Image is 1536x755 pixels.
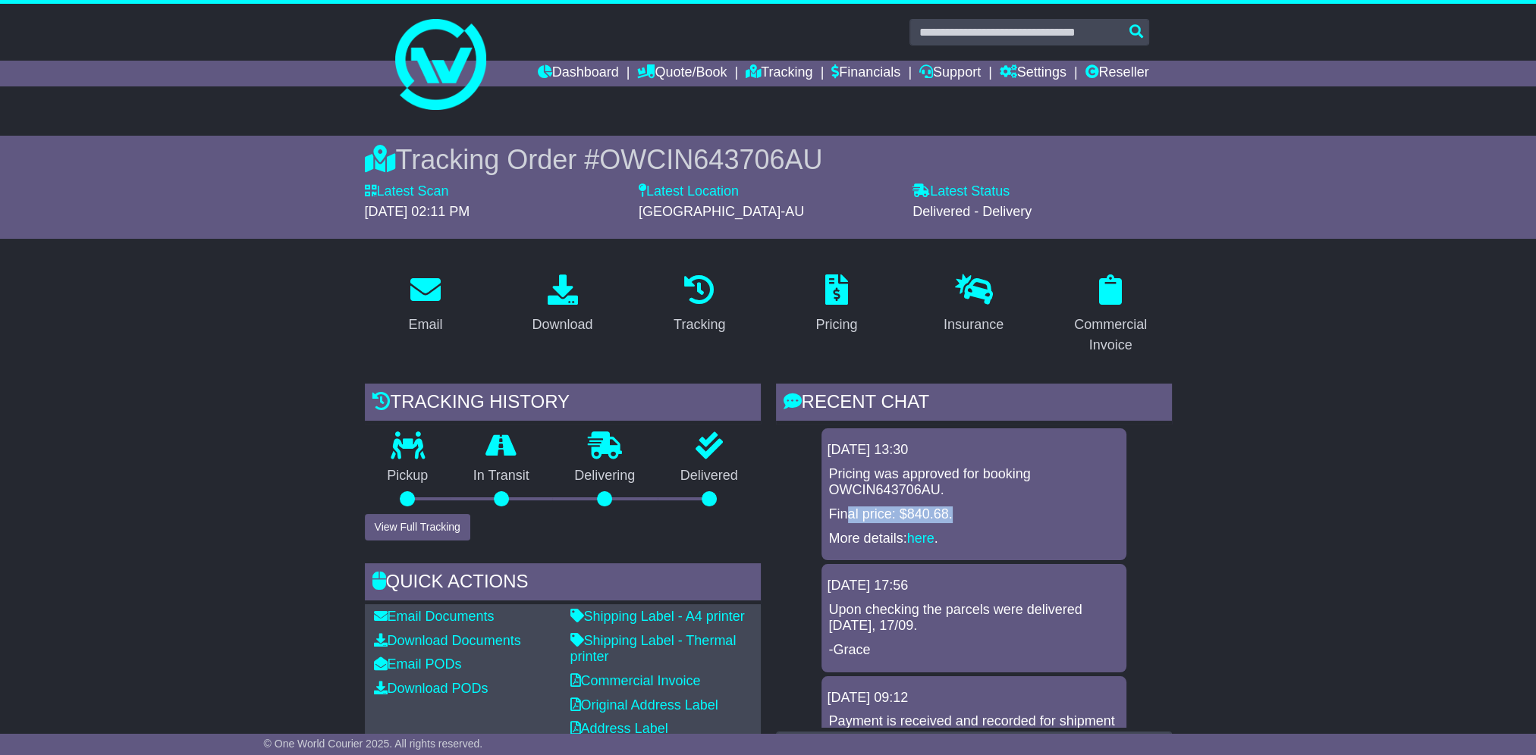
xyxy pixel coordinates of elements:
label: Latest Location [639,183,739,200]
a: Tracking [746,61,812,86]
div: [DATE] 13:30 [828,442,1120,459]
a: Email [398,269,452,340]
div: [DATE] 17:56 [828,578,1120,594]
a: Commercial Invoice [1050,269,1172,361]
div: Quick Actions [365,563,761,604]
div: Pricing [815,315,857,335]
a: Address Label [570,721,668,736]
span: OWCIN643706AU [599,144,822,175]
a: Download PODs [374,681,488,696]
p: Delivering [552,468,658,484]
a: Email PODs [374,656,462,672]
span: [DATE] 02:11 PM [365,204,470,219]
a: Tracking [664,269,735,340]
p: Upon checking the parcels were delivered [DATE], 17/09. [829,602,1119,634]
span: [GEOGRAPHIC_DATA]-AU [639,204,804,219]
div: Email [408,315,442,335]
p: In Transit [451,468,552,484]
a: Quote/Book [637,61,727,86]
div: [DATE] 09:12 [828,690,1120,706]
div: Insurance [944,315,1004,335]
p: Pickup [365,468,451,484]
a: Download [522,269,602,340]
a: Dashboard [538,61,619,86]
div: Tracking [674,315,725,335]
label: Latest Scan [365,183,449,200]
a: Shipping Label - Thermal printer [570,633,737,665]
p: More details: . [829,531,1119,547]
a: Support [919,61,981,86]
a: Download Documents [374,633,521,648]
p: Delivered [658,468,761,484]
div: Tracking history [365,384,761,424]
p: Final price: $840.68. [829,506,1119,523]
a: Pricing [806,269,867,340]
a: Insurance [934,269,1013,340]
a: here [907,531,934,546]
span: © One World Courier 2025. All rights reserved. [264,738,483,750]
span: Delivered - Delivery [912,204,1032,219]
button: View Full Tracking [365,514,470,540]
p: Pricing was approved for booking OWCIN643706AU. [829,466,1119,499]
div: Commercial Invoice [1060,315,1162,356]
div: Tracking Order # [365,143,1172,176]
a: Commercial Invoice [570,673,701,688]
a: Financials [831,61,900,86]
a: Reseller [1085,61,1148,86]
a: Email Documents [374,609,495,624]
div: RECENT CHAT [776,384,1172,424]
a: Shipping Label - A4 printer [570,609,745,624]
a: Settings [1000,61,1066,86]
label: Latest Status [912,183,1010,200]
a: Original Address Label [570,697,718,713]
div: Download [532,315,592,335]
p: -Grace [829,642,1119,659]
